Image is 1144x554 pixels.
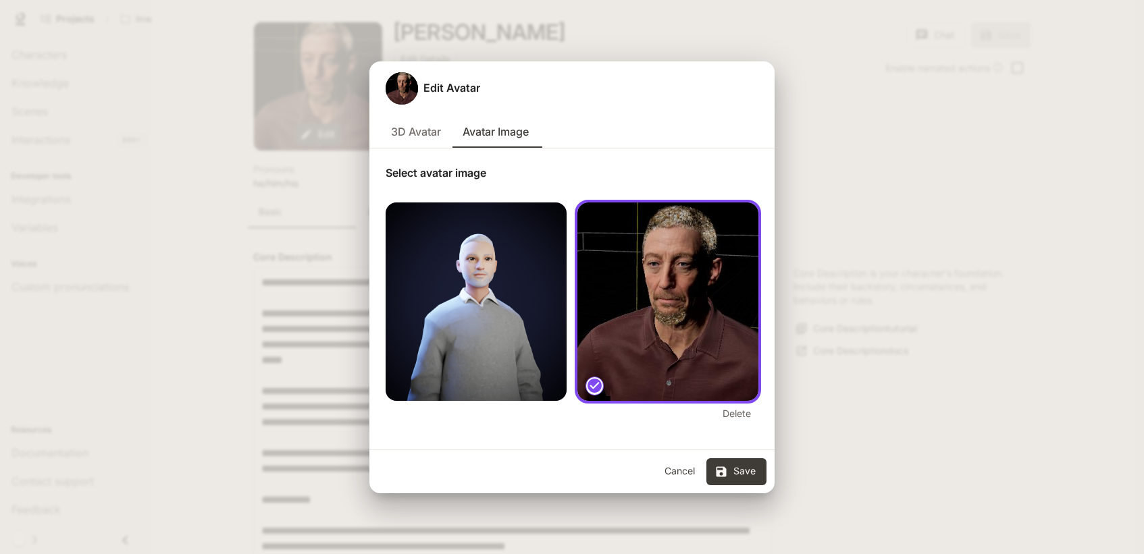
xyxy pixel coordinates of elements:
[386,202,567,401] img: upload image preview
[706,458,766,485] button: Save
[380,115,764,148] div: avatar type
[423,80,480,95] h5: Edit Avatar
[715,401,758,428] button: Delete
[380,115,452,148] button: 3D Avatar
[658,458,701,485] button: Cancel
[386,72,418,105] button: Open character avatar dialog
[386,72,418,105] div: Avatar image
[452,115,540,148] button: Avatar Image
[577,202,758,401] img: upload image preview
[386,165,486,181] p: Select avatar image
